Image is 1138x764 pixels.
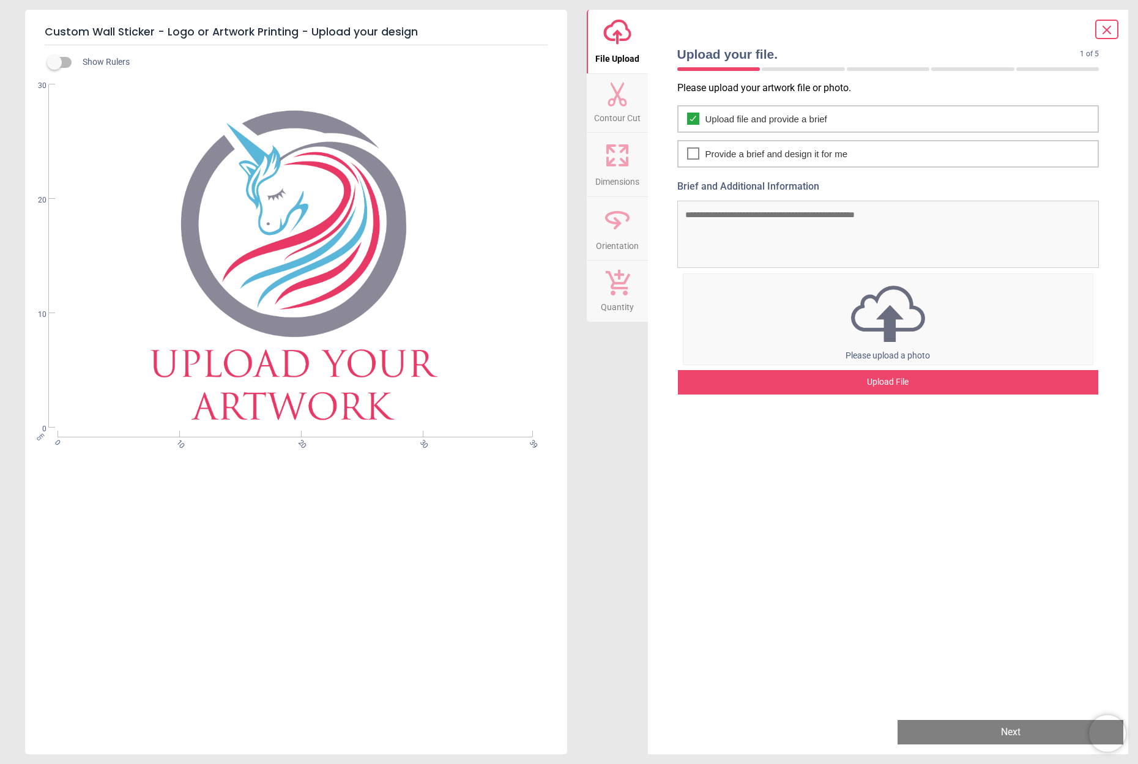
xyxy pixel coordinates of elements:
button: Orientation [587,197,648,261]
span: 10 [23,310,46,320]
img: upload icon [683,282,1093,346]
label: Brief and Additional Information [677,180,1099,193]
span: 39 [527,438,535,446]
button: Quantity [587,261,648,322]
button: Dimensions [587,133,648,196]
iframe: Brevo live chat [1089,715,1126,752]
h5: Custom Wall Sticker - Logo or Artwork Printing - Upload your design [45,20,548,45]
button: Contour Cut [587,74,648,133]
span: 0 [52,438,60,446]
span: Upload your file. [677,45,1080,63]
span: Quantity [601,295,634,314]
span: Contour Cut [594,106,641,125]
div: Show Rulers [54,55,567,70]
span: 20 [23,195,46,206]
span: Provide a brief and design it for me [705,147,848,160]
span: 20 [296,438,303,446]
span: cm [35,431,46,442]
span: Please upload a photo [846,350,930,360]
span: Orientation [596,234,639,253]
button: File Upload [587,10,648,73]
span: Dimensions [595,170,639,188]
span: 1 of 5 [1080,49,1099,59]
span: File Upload [595,47,639,65]
span: 30 [417,438,425,446]
span: Upload file and provide a brief [705,113,827,125]
div: Upload File [678,370,1099,395]
span: 10 [174,438,182,446]
button: Next [898,720,1123,744]
p: Please upload your artwork file or photo. [677,81,1109,95]
span: 0 [23,424,46,434]
span: 30 [23,81,46,91]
